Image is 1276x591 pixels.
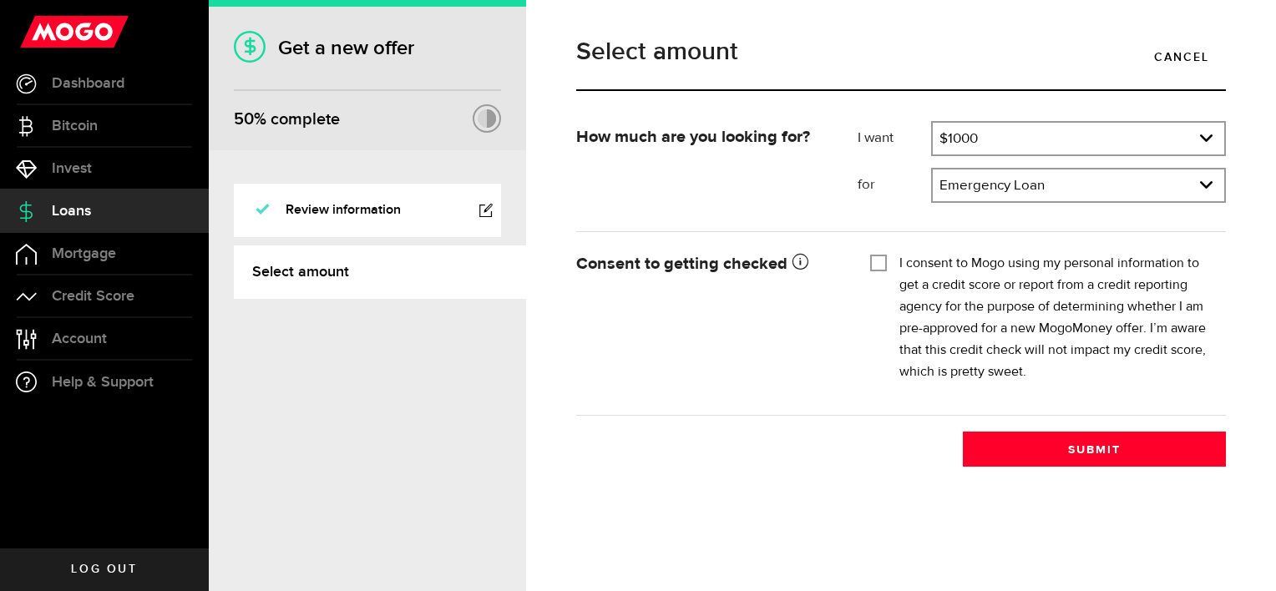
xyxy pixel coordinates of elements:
[52,375,154,390] span: Help & Support
[933,169,1224,201] a: expand select
[870,253,887,270] input: I consent to Mogo using my personal information to get a credit score or report from a credit rep...
[52,204,91,219] span: Loans
[576,39,1226,64] h1: Select amount
[1137,39,1226,74] a: Cancel
[933,123,1224,154] a: expand select
[52,289,134,304] span: Credit Score
[234,184,501,237] a: Review information
[576,129,810,145] strong: How much are you looking for?
[52,331,107,346] span: Account
[52,119,98,134] span: Bitcoin
[234,245,526,299] a: Select amount
[858,129,931,149] label: I want
[576,255,808,272] strong: Consent to getting checked
[963,432,1226,467] button: Submit
[52,161,92,176] span: Invest
[234,36,501,60] h1: Get a new offer
[52,246,116,261] span: Mortgage
[234,104,340,134] div: % complete
[234,109,254,129] span: 50
[71,563,137,575] span: Log out
[52,76,124,91] span: Dashboard
[13,7,63,57] button: Open LiveChat chat widget
[899,253,1213,383] label: I consent to Mogo using my personal information to get a credit score or report from a credit rep...
[858,175,931,195] label: for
